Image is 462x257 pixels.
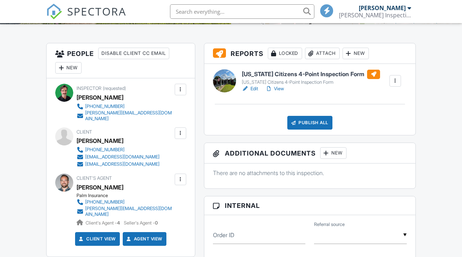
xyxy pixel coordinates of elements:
[265,85,284,92] a: View
[77,103,173,110] a: [PHONE_NUMBER]
[77,206,173,217] a: [PERSON_NAME][EMAIL_ADDRESS][DOMAIN_NAME]
[125,235,162,243] a: Agent View
[85,110,173,122] div: [PERSON_NAME][EMAIL_ADDRESS][DOMAIN_NAME]
[85,199,125,205] div: [PHONE_NUMBER]
[213,169,407,177] p: There are no attachments to this inspection.
[85,147,125,153] div: [PHONE_NUMBER]
[204,143,415,164] h3: Additional Documents
[124,220,158,226] span: Seller's Agent -
[204,43,415,64] h3: Reports
[46,4,62,19] img: The Best Home Inspection Software - Spectora
[77,175,112,181] span: Client's Agent
[46,10,126,25] a: SPECTORA
[85,104,125,109] div: [PHONE_NUMBER]
[77,153,160,161] a: [EMAIL_ADDRESS][DOMAIN_NAME]
[242,70,380,79] h6: [US_STATE] Citizens 4-Point Inspection Form
[67,4,126,19] span: SPECTORA
[386,19,405,23] a: © MapTiler
[77,146,160,153] a: [PHONE_NUMBER]
[320,147,346,159] div: New
[77,92,123,103] div: [PERSON_NAME]
[47,43,195,78] h3: People
[287,116,332,130] div: Publish All
[242,85,258,92] a: Edit
[77,161,160,168] a: [EMAIL_ADDRESS][DOMAIN_NAME]
[77,199,173,206] a: [PHONE_NUMBER]
[366,19,383,23] a: Leaflet
[384,19,385,23] span: |
[77,182,123,193] a: [PERSON_NAME]
[98,48,169,59] div: Disable Client CC Email
[77,135,123,146] div: [PERSON_NAME]
[155,220,158,226] strong: 0
[170,4,314,19] input: Search everything...
[77,193,179,199] div: Palm Insurance
[117,220,120,226] strong: 4
[406,19,460,23] a: © OpenStreetMap contributors
[268,48,302,59] div: Locked
[359,4,406,12] div: [PERSON_NAME]
[204,196,415,215] h3: Internal
[55,62,82,74] div: New
[343,48,369,59] div: New
[77,129,92,135] span: Client
[103,86,126,91] span: (requested)
[314,221,345,228] label: Referral source
[77,110,173,122] a: [PERSON_NAME][EMAIL_ADDRESS][DOMAIN_NAME]
[305,48,340,59] div: Attach
[85,154,160,160] div: [EMAIL_ADDRESS][DOMAIN_NAME]
[77,86,101,91] span: Inspector
[85,206,173,217] div: [PERSON_NAME][EMAIL_ADDRESS][DOMAIN_NAME]
[339,12,411,19] div: Southwell Inspections
[213,231,234,239] label: Order ID
[242,79,380,85] div: [US_STATE] Citizens 4-Point Inspection Form
[78,235,116,243] a: Client View
[242,70,380,86] a: [US_STATE] Citizens 4-Point Inspection Form [US_STATE] Citizens 4-Point Inspection Form
[85,161,160,167] div: [EMAIL_ADDRESS][DOMAIN_NAME]
[86,220,121,226] span: Client's Agent -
